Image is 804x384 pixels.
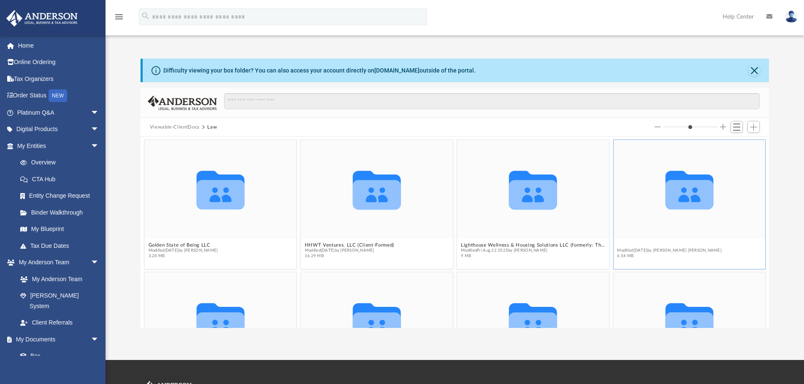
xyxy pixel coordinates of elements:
a: Entity Change Request [12,188,112,204]
a: Home [6,37,112,54]
span: arrow_drop_down [91,254,108,271]
button: Decrease column size [655,124,661,130]
a: My Entitiesarrow_drop_down [6,137,112,154]
a: Tax Organizers [6,70,112,87]
div: NEW [49,89,67,102]
a: Box [12,348,103,365]
span: arrow_drop_down [91,121,108,138]
input: Search files and folders [224,93,760,109]
button: Switch to List View [731,121,743,133]
button: Add [747,121,760,133]
span: 16.29 MB [305,253,394,259]
a: My Documentsarrow_drop_down [6,331,108,348]
button: [PERSON_NAME] Family Trust ( Client-Formed) [617,242,729,248]
a: My Anderson Teamarrow_drop_down [6,254,108,271]
i: menu [114,12,124,22]
span: Modified [DATE] by [PERSON_NAME] [PERSON_NAME] [617,248,729,253]
button: Golden State of Being LLC [148,242,218,248]
button: Law [207,124,217,131]
a: [DOMAIN_NAME] [374,67,420,74]
span: 3.28 MB [148,253,218,259]
span: 9 MB [461,253,605,259]
span: arrow_drop_down [91,137,108,155]
a: Digital Productsarrow_drop_down [6,121,112,138]
span: Modified Fri Aug 22 2025 by [PERSON_NAME] [461,248,605,253]
span: Modified [DATE] by [PERSON_NAME] [305,248,394,253]
a: Client Referrals [12,314,108,331]
button: Increase column size [720,124,726,130]
div: Difficulty viewing your box folder? You can also access your account directly on outside of the p... [163,66,476,75]
img: Anderson Advisors Platinum Portal [4,10,80,27]
input: Column size [663,124,717,130]
a: CTA Hub [12,171,112,188]
button: HHWT Ventures. LLC (Client-Formed) [305,242,394,248]
a: Online Ordering [6,54,112,71]
a: My Blueprint [12,221,108,238]
div: grid [141,137,769,328]
button: Close [748,64,760,76]
a: Tax Due Dates [12,237,112,254]
a: Platinum Q&Aarrow_drop_down [6,104,112,121]
a: My Anderson Team [12,271,103,287]
a: menu [114,16,124,22]
a: Binder Walkthrough [12,204,112,221]
span: 6.54 MB [617,253,729,259]
img: User Pic [785,11,798,23]
button: Lighthouse Wellness & Housing Solutions LLC (formerly: The Strengths Advantage Group, LLC) ( Form... [461,242,605,248]
a: Order StatusNEW [6,87,112,105]
button: Viewable-ClientDocs [150,124,200,131]
i: search [141,11,150,21]
span: arrow_drop_down [91,104,108,121]
a: Overview [12,154,112,171]
span: arrow_drop_down [91,331,108,348]
a: [PERSON_NAME] System [12,287,108,314]
span: Modified [DATE] by [PERSON_NAME] [148,248,218,253]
